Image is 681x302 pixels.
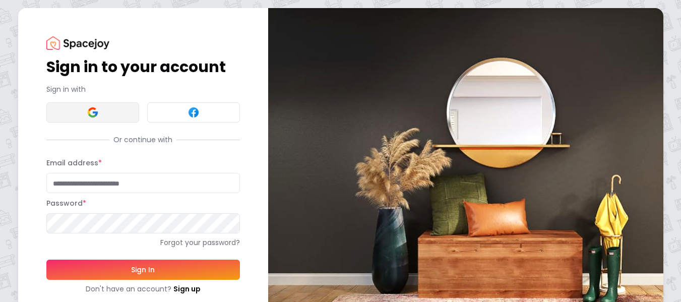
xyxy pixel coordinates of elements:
[46,158,102,168] label: Email address
[46,284,240,294] div: Don't have an account?
[46,58,240,76] h1: Sign in to your account
[87,106,99,118] img: Google signin
[46,84,240,94] p: Sign in with
[46,260,240,280] button: Sign In
[46,36,109,50] img: Spacejoy Logo
[188,106,200,118] img: Facebook signin
[46,237,240,248] a: Forgot your password?
[46,198,86,208] label: Password
[173,284,201,294] a: Sign up
[109,135,176,145] span: Or continue with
